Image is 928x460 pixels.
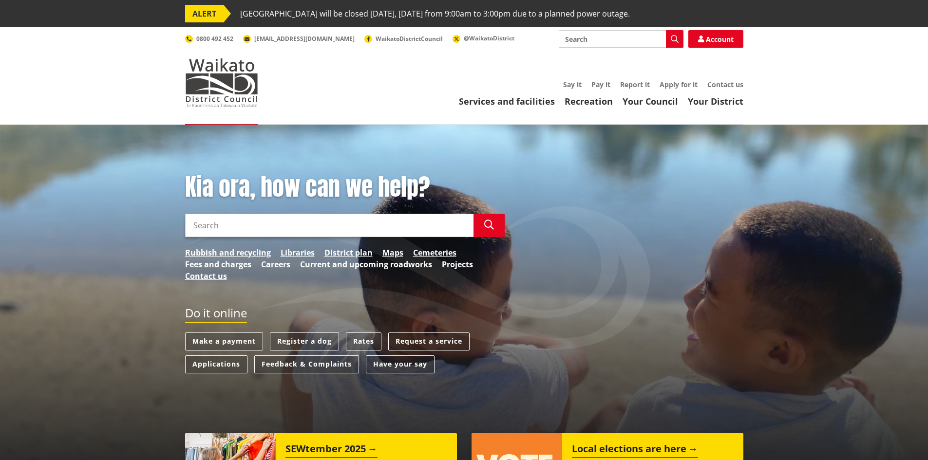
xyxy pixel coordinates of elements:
a: Current and upcoming roadworks [300,258,432,270]
a: Cemeteries [413,247,456,258]
a: @WaikatoDistrict [453,34,514,42]
a: Libraries [281,247,315,258]
h2: SEWtember 2025 [285,443,378,458]
a: [EMAIL_ADDRESS][DOMAIN_NAME] [243,35,355,43]
span: 0800 492 452 [196,35,233,43]
a: Fees and charges [185,258,251,270]
a: Rubbish and recycling [185,247,271,258]
a: Contact us [185,270,227,282]
input: Search input [185,214,473,237]
span: [GEOGRAPHIC_DATA] will be closed [DATE], [DATE] from 9:00am to 3:00pm due to a planned power outage. [240,5,630,22]
a: Pay it [591,80,610,89]
a: Apply for it [660,80,698,89]
a: Maps [382,247,403,258]
span: ALERT [185,5,224,22]
span: @WaikatoDistrict [464,34,514,42]
img: Waikato District Council - Te Kaunihera aa Takiwaa o Waikato [185,58,258,107]
a: Rates [346,332,381,350]
span: [EMAIL_ADDRESS][DOMAIN_NAME] [254,35,355,43]
a: Your District [688,95,743,107]
a: Make a payment [185,332,263,350]
a: Say it [563,80,582,89]
h1: Kia ora, how can we help? [185,173,505,202]
a: Projects [442,258,473,270]
a: WaikatoDistrictCouncil [364,35,443,43]
input: Search input [559,30,683,48]
h2: Local elections are here [572,443,698,458]
a: Services and facilities [459,95,555,107]
h2: Do it online [185,306,247,323]
a: Your Council [623,95,678,107]
a: Register a dog [270,332,339,350]
a: Have your say [366,355,435,373]
a: District plan [324,247,373,258]
a: Contact us [707,80,743,89]
a: Report it [620,80,650,89]
a: Recreation [565,95,613,107]
span: WaikatoDistrictCouncil [376,35,443,43]
a: Account [688,30,743,48]
a: Request a service [388,332,470,350]
a: 0800 492 452 [185,35,233,43]
a: Applications [185,355,247,373]
a: Careers [261,258,290,270]
a: Feedback & Complaints [254,355,359,373]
